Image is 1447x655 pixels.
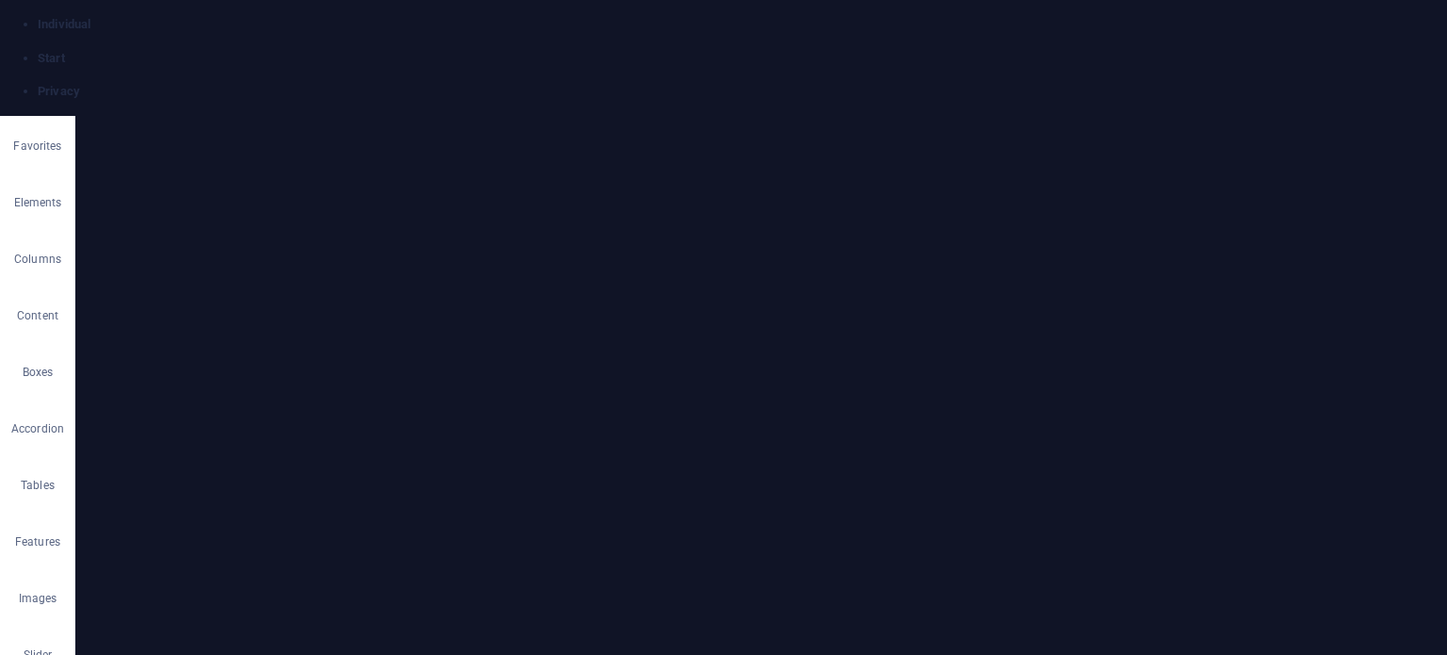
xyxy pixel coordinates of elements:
[14,252,61,267] p: Columns
[23,365,54,380] p: Boxes
[15,534,60,549] p: Features
[38,83,1447,100] h4: Privacy
[17,308,58,323] p: Content
[19,591,57,606] p: Images
[21,478,55,493] p: Tables
[11,421,64,436] p: Accordion
[38,16,1447,33] h4: Individual
[38,50,1447,67] h4: Start
[13,139,61,154] p: Favorites
[14,195,62,210] p: Elements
